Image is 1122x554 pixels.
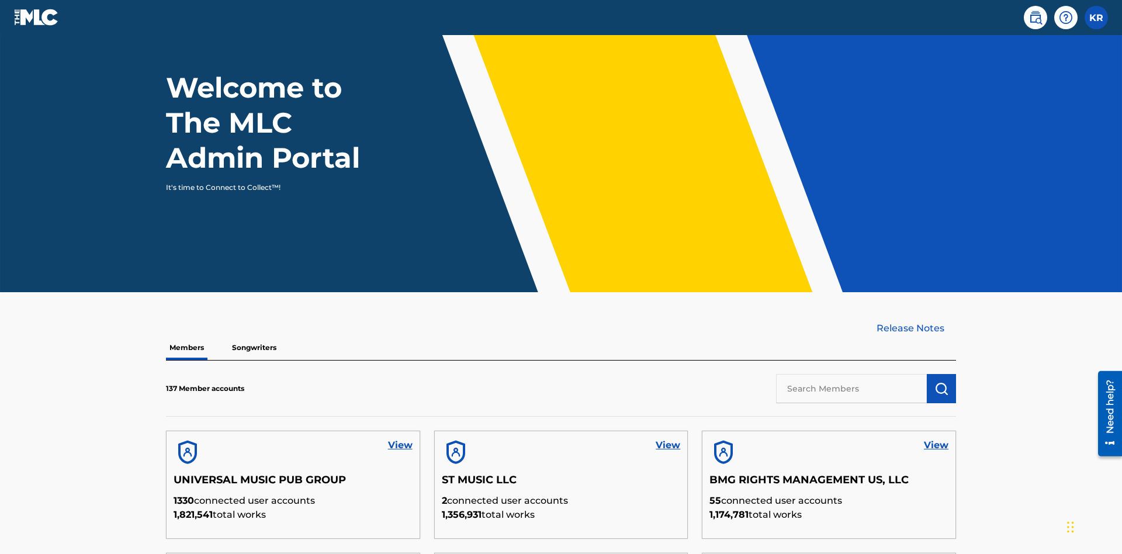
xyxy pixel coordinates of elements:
h5: BMG RIGHTS MANAGEMENT US, LLC [709,473,948,494]
a: View [656,438,680,452]
img: search [1028,11,1043,25]
img: account [442,438,470,466]
h5: ST MUSIC LLC [442,473,681,494]
p: 137 Member accounts [166,383,244,394]
p: connected user accounts [174,494,413,508]
div: Help [1054,6,1078,29]
img: account [174,438,202,466]
input: Search Members [776,374,927,403]
div: Drag [1067,510,1074,545]
p: It's time to Connect to Collect™! [166,182,369,193]
div: User Menu [1085,6,1108,29]
a: View [924,438,948,452]
p: total works [442,508,681,522]
p: Songwriters [228,335,280,360]
a: View [388,438,413,452]
p: connected user accounts [709,494,948,508]
iframe: Resource Center [1089,366,1122,462]
span: 1,174,781 [709,509,749,520]
a: Public Search [1024,6,1047,29]
p: total works [174,508,413,522]
span: 1,821,541 [174,509,213,520]
span: 1,356,931 [442,509,482,520]
a: Release Notes [877,321,956,335]
img: MLC Logo [14,9,59,26]
h1: Welcome to The MLC Admin Portal [166,70,385,175]
img: help [1059,11,1073,25]
img: Search Works [934,382,948,396]
p: connected user accounts [442,494,681,508]
span: 55 [709,495,721,506]
p: total works [709,508,948,522]
img: account [709,438,737,466]
span: 2 [442,495,447,506]
span: 1330 [174,495,194,506]
h5: UNIVERSAL MUSIC PUB GROUP [174,473,413,494]
iframe: Chat Widget [1064,498,1122,554]
p: Members [166,335,207,360]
